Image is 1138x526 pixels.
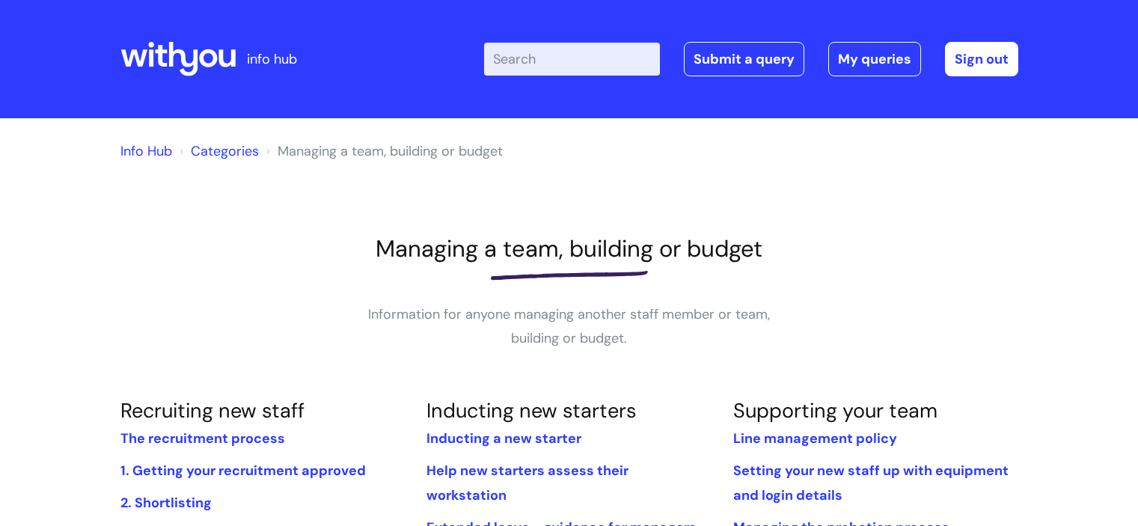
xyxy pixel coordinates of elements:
[120,494,212,512] a: 2. Shortlisting
[828,42,921,76] a: My queries
[945,42,1018,76] a: Sign out
[484,42,1018,76] div: | -
[191,142,259,160] a: Categories
[120,429,285,447] a: The recruitment process
[120,397,305,423] a: Recruiting new staff
[120,142,172,160] a: Info Hub
[426,397,637,423] a: Inducting new starters
[733,397,937,423] a: Supporting your team
[684,42,804,76] a: Submit a query
[263,139,503,163] li: Managing a team, building or budget
[426,429,581,447] a: Inducting a new starter
[120,235,1018,263] h1: Managing a team, building or budget
[345,302,794,351] p: Information for anyone managing another staff member or team, building or budget.
[426,462,628,504] a: Help new starters assess their workstation
[733,462,1009,504] a: Setting your new staff up with equipment and login details
[733,429,897,447] a: Line management policy
[120,462,366,480] a: 1. Getting your recruitment approved
[176,139,259,163] li: Solution home
[247,47,297,71] p: info hub
[484,43,660,76] input: Search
